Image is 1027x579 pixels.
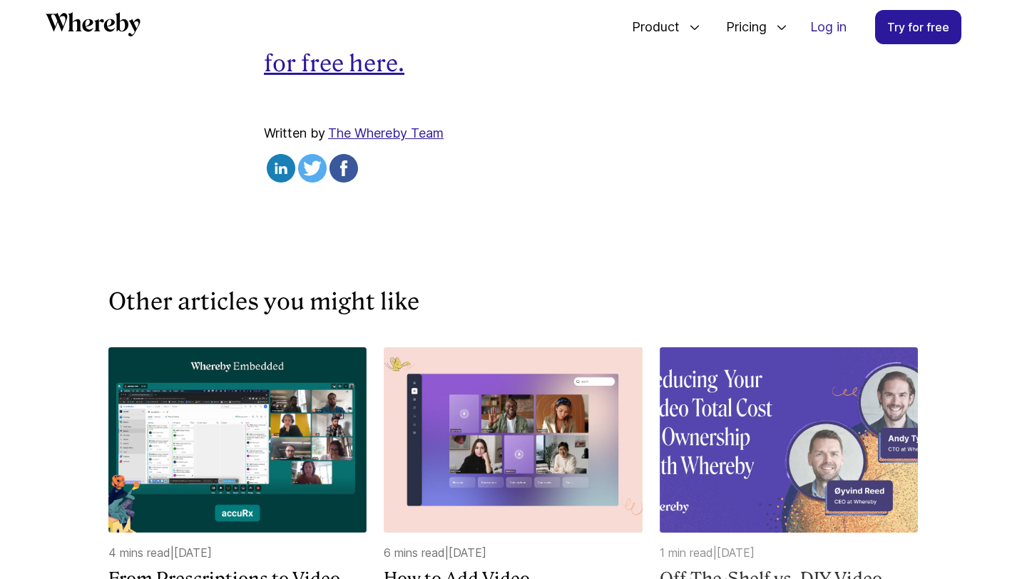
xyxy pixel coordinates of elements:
h3: Other articles you might like [108,285,919,319]
a: Get started for free here. [264,20,746,77]
p: 4 mins read | [DATE] [108,544,367,561]
a: The Whereby Team [328,125,444,140]
span: Pricing [712,4,770,51]
div: Written by [264,124,763,188]
svg: Whereby [46,12,140,36]
p: 6 mins read | [DATE] [384,544,642,561]
img: linkedin [267,154,295,183]
a: Try for free [875,10,961,44]
a: Log in [799,11,858,43]
img: twitter [298,154,327,183]
p: 1 min read | [DATE] [660,544,918,561]
a: Whereby [46,12,140,41]
span: Product [618,4,683,51]
img: facebook [329,154,358,183]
